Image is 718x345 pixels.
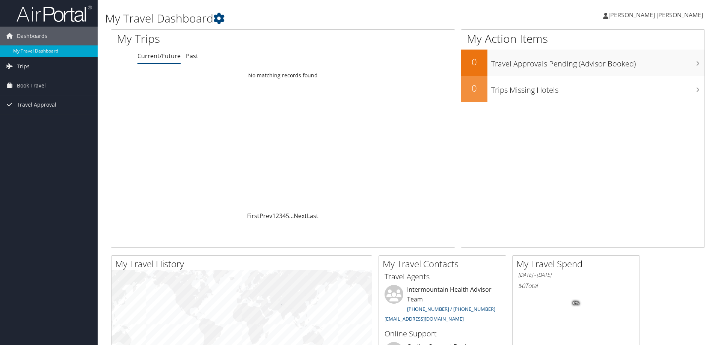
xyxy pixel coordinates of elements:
[381,285,504,325] li: Intermountain Health Advisor Team
[259,212,272,220] a: Prev
[385,315,464,322] a: [EMAIL_ADDRESS][DOMAIN_NAME]
[461,82,487,95] h2: 0
[115,258,372,270] h2: My Travel History
[491,81,704,95] h3: Trips Missing Hotels
[461,50,704,76] a: 0Travel Approvals Pending (Advisor Booked)
[307,212,318,220] a: Last
[407,306,495,312] a: [PHONE_NUMBER] / [PHONE_NUMBER]
[518,282,634,290] h6: Total
[461,76,704,102] a: 0Trips Missing Hotels
[461,56,487,68] h2: 0
[247,212,259,220] a: First
[17,57,30,76] span: Trips
[137,52,181,60] a: Current/Future
[17,95,56,114] span: Travel Approval
[276,212,279,220] a: 2
[272,212,276,220] a: 1
[286,212,289,220] a: 5
[105,11,509,26] h1: My Travel Dashboard
[117,31,306,47] h1: My Trips
[186,52,198,60] a: Past
[282,212,286,220] a: 4
[603,4,710,26] a: [PERSON_NAME] [PERSON_NAME]
[491,55,704,69] h3: Travel Approvals Pending (Advisor Booked)
[518,271,634,279] h6: [DATE] - [DATE]
[289,212,294,220] span: …
[111,69,455,82] td: No matching records found
[17,76,46,95] span: Book Travel
[17,5,92,23] img: airportal-logo.png
[461,31,704,47] h1: My Action Items
[385,271,500,282] h3: Travel Agents
[279,212,282,220] a: 3
[385,328,500,339] h3: Online Support
[383,258,506,270] h2: My Travel Contacts
[608,11,703,19] span: [PERSON_NAME] [PERSON_NAME]
[17,27,47,45] span: Dashboards
[573,301,579,306] tspan: 0%
[516,258,640,270] h2: My Travel Spend
[294,212,307,220] a: Next
[518,282,525,290] span: $0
